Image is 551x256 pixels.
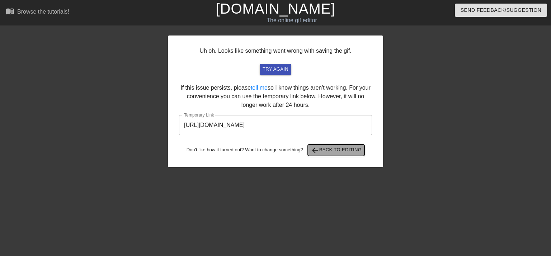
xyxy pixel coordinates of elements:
[461,6,541,15] span: Send Feedback/Suggestion
[179,144,372,156] div: Don't like how it turned out? Want to change something?
[179,115,372,135] input: bare
[260,64,291,75] button: try again
[455,4,547,17] button: Send Feedback/Suggestion
[168,35,383,167] div: Uh oh. Looks like something went wrong with saving the gif. If this issue persists, please so I k...
[17,9,69,15] div: Browse the tutorials!
[187,16,396,25] div: The online gif editor
[311,146,362,155] span: Back to Editing
[251,85,268,91] a: tell me
[263,65,288,74] span: try again
[6,7,14,15] span: menu_book
[216,1,335,16] a: [DOMAIN_NAME]
[6,7,69,18] a: Browse the tutorials!
[311,146,319,155] span: arrow_back
[308,144,365,156] button: Back to Editing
